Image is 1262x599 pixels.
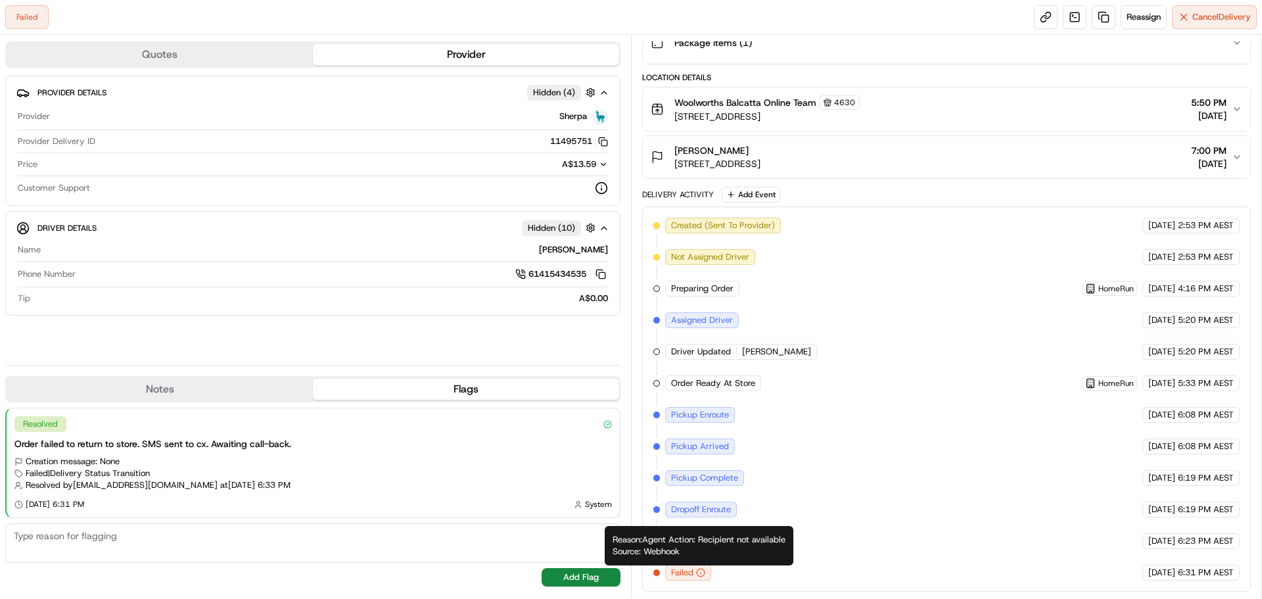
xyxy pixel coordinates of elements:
[26,467,150,479] span: Failed | Delivery Status Transition
[1178,441,1234,452] span: 6:08 PM AEST
[1148,283,1175,295] span: [DATE]
[671,346,731,358] span: Driver Updated
[1191,96,1227,109] span: 5:50 PM
[671,251,749,263] span: Not Assigned Driver
[45,139,166,149] div: We're available if you need us!
[674,110,860,123] span: [STREET_ADDRESS]
[1098,283,1134,294] span: HomeRun
[223,130,239,145] button: Start new chat
[642,72,1251,83] div: Location Details
[16,82,609,103] button: Provider DetailsHidden (4)
[642,189,714,200] div: Delivery Activity
[1178,535,1234,547] span: 6:23 PM AEST
[1148,472,1175,484] span: [DATE]
[674,144,749,157] span: [PERSON_NAME]
[671,314,733,326] span: Assigned Driver
[1148,220,1175,231] span: [DATE]
[1148,314,1175,326] span: [DATE]
[26,191,101,204] span: Knowledge Base
[18,158,37,170] span: Price
[515,267,608,281] a: 61415434535
[613,546,680,557] span: Source: Webhook
[18,135,95,147] span: Provider Delivery ID
[1178,377,1234,389] span: 5:33 PM AEST
[35,293,608,304] div: A$0.00
[643,87,1250,131] button: Woolworths Balcatta Online Team4630[STREET_ADDRESS]5:50 PM[DATE]
[8,185,106,209] a: 📗Knowledge Base
[131,223,159,233] span: Pylon
[1191,109,1227,122] span: [DATE]
[45,126,216,139] div: Start new chat
[643,22,1250,64] button: Package Items (1)
[674,96,816,109] span: Woolworths Balcatta Online Team
[37,223,97,233] span: Driver Details
[14,416,66,432] div: Resolved
[7,379,313,400] button: Notes
[1148,441,1175,452] span: [DATE]
[1178,409,1234,421] span: 6:08 PM AEST
[671,567,693,579] span: Failed
[674,157,760,170] span: [STREET_ADDRESS]
[1178,472,1234,484] span: 6:19 PM AEST
[18,244,41,256] span: Name
[93,222,159,233] a: Powered byPylon
[13,53,239,74] p: Welcome 👋
[46,244,608,256] div: [PERSON_NAME]
[111,192,122,203] div: 💻
[18,182,90,194] span: Customer Support
[1178,504,1234,515] span: 6:19 PM AEST
[313,379,619,400] button: Flags
[671,283,734,295] span: Preparing Order
[1178,314,1234,326] span: 5:20 PM AEST
[528,222,575,234] span: Hidden ( 10 )
[26,479,218,491] span: Resolved by [EMAIL_ADDRESS][DOMAIN_NAME]
[585,499,612,510] span: System
[592,108,608,124] img: sherpa_logo.png
[7,44,313,65] button: Quotes
[542,568,620,587] button: Add Flag
[26,499,84,510] span: [DATE] 6:31 PM
[643,136,1250,178] button: [PERSON_NAME][STREET_ADDRESS]7:00 PM[DATE]
[671,472,738,484] span: Pickup Complete
[550,135,608,147] button: 11495751
[18,268,76,280] span: Phone Number
[1178,251,1234,263] span: 2:53 PM AEST
[722,187,780,203] button: Add Event
[34,85,217,99] input: Clear
[1178,346,1234,358] span: 5:20 PM AEST
[742,346,811,358] span: [PERSON_NAME]
[1178,220,1234,231] span: 2:53 PM AEST
[124,191,211,204] span: API Documentation
[220,479,291,491] span: at [DATE] 6:33 PM
[562,158,596,170] span: A$13.59
[13,126,37,149] img: 1736555255976-a54dd68f-1ca7-489b-9aae-adbdc363a1c4
[1148,346,1175,358] span: [DATE]
[18,110,50,122] span: Provider
[1098,378,1134,389] span: HomeRun
[1191,144,1227,157] span: 7:00 PM
[16,217,609,239] button: Driver DetailsHidden (10)
[1148,409,1175,421] span: [DATE]
[671,504,731,515] span: Dropoff Enroute
[37,87,106,98] span: Provider Details
[1192,11,1251,23] span: Cancel Delivery
[1148,567,1175,579] span: [DATE]
[533,87,575,99] span: Hidden ( 4 )
[1121,5,1167,29] button: Reassign
[559,110,587,122] span: Sherpa
[1148,535,1175,547] span: [DATE]
[1148,251,1175,263] span: [DATE]
[671,220,775,231] span: Created (Sent To Provider)
[671,409,729,421] span: Pickup Enroute
[1178,567,1234,579] span: 6:31 PM AEST
[492,158,608,170] button: A$13.59
[671,441,729,452] span: Pickup Arrived
[26,456,120,467] span: Creation message: None
[1191,157,1227,170] span: [DATE]
[605,526,793,565] div: Reason: Agent Action: Recipient not available
[834,97,855,108] span: 4630
[1148,377,1175,389] span: [DATE]
[528,268,586,280] span: 61415434535
[1178,283,1234,295] span: 4:16 PM AEST
[1148,504,1175,515] span: [DATE]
